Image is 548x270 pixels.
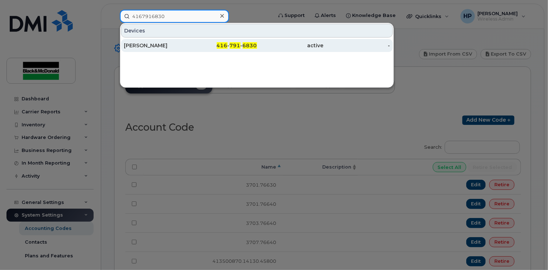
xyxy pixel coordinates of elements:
div: - - [190,42,257,49]
span: 416 [217,42,228,49]
div: Devices [121,24,393,38]
div: [PERSON_NAME] [124,42,190,49]
span: 6830 [243,42,257,49]
span: 791 [230,42,241,49]
div: - [323,42,390,49]
a: [PERSON_NAME]416-791-6830active- [121,39,393,52]
div: active [257,42,324,49]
